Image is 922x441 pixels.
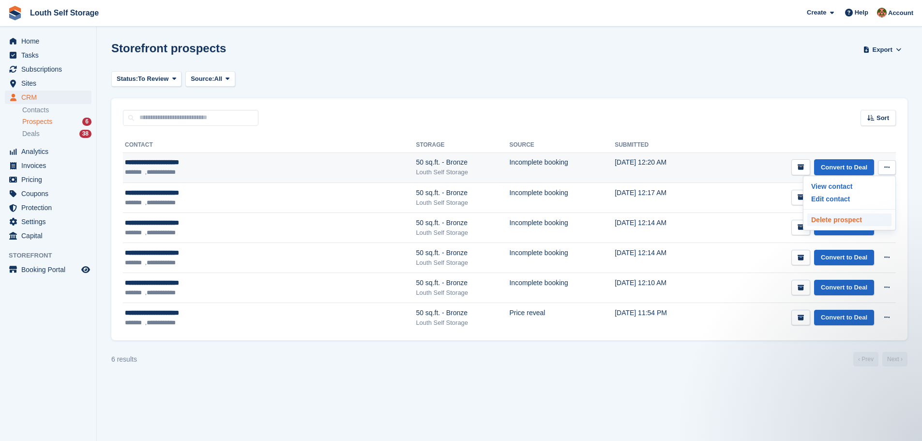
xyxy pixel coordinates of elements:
div: Louth Self Storage [416,258,509,268]
th: Submitted [615,137,708,153]
span: Deals [22,129,40,138]
span: Create [807,8,826,17]
span: Coupons [21,187,79,200]
td: [DATE] 12:17 AM [615,182,708,213]
span: Invoices [21,159,79,172]
a: Contacts [22,106,91,115]
div: Louth Self Storage [416,228,509,238]
td: [DATE] 12:14 AM [615,243,708,273]
h1: Storefront prospects [111,42,226,55]
span: CRM [21,91,79,104]
nav: Page [851,352,909,366]
a: Louth Self Storage [26,5,103,21]
span: Pricing [21,173,79,186]
a: menu [5,48,91,62]
div: Louth Self Storage [416,318,509,328]
td: Incomplete booking [509,182,615,213]
td: [DATE] 12:14 AM [615,213,708,243]
div: 6 results [111,354,137,365]
span: Prospects [22,117,52,126]
a: menu [5,173,91,186]
a: menu [5,145,91,158]
button: Export [861,42,904,58]
a: menu [5,187,91,200]
a: Edit contact [807,193,892,205]
td: Incomplete booking [509,273,615,303]
span: Home [21,34,79,48]
th: Source [509,137,615,153]
span: Subscriptions [21,62,79,76]
span: Booking Portal [21,263,79,276]
span: Help [855,8,868,17]
a: Convert to Deal [814,310,874,326]
span: To Review [138,74,168,84]
span: Account [888,8,913,18]
td: Incomplete booking [509,243,615,273]
div: Louth Self Storage [416,198,509,208]
div: 38 [79,130,91,138]
div: 50 sq.ft. - Bronze [416,278,509,288]
td: Incomplete booking [509,213,615,243]
div: 50 sq.ft. - Bronze [416,248,509,258]
td: [DATE] 12:10 AM [615,273,708,303]
a: Delete prospect [807,213,892,226]
div: 6 [82,118,91,126]
span: Protection [21,201,79,214]
a: Next [882,352,907,366]
td: Price reveal [509,303,615,333]
a: menu [5,263,91,276]
span: Tasks [21,48,79,62]
img: stora-icon-8386f47178a22dfd0bd8f6a31ec36ba5ce8667c1dd55bd0f319d3a0aa187defe.svg [8,6,22,20]
span: Capital [21,229,79,243]
a: Previous [853,352,878,366]
a: menu [5,62,91,76]
span: Analytics [21,145,79,158]
span: Source: [191,74,214,84]
div: Louth Self Storage [416,288,509,298]
div: 50 sq.ft. - Bronze [416,218,509,228]
a: menu [5,159,91,172]
img: Andy Smith [877,8,887,17]
a: Convert to Deal [814,280,874,296]
span: All [214,74,223,84]
td: [DATE] 11:54 PM [615,303,708,333]
a: Prospects 6 [22,117,91,127]
a: Convert to Deal [814,159,874,175]
div: 50 sq.ft. - Bronze [416,308,509,318]
a: menu [5,76,91,90]
a: menu [5,34,91,48]
span: Sites [21,76,79,90]
span: Storefront [9,251,96,260]
div: Louth Self Storage [416,167,509,177]
td: Incomplete booking [509,152,615,182]
th: Contact [123,137,416,153]
td: [DATE] 12:20 AM [615,152,708,182]
a: menu [5,201,91,214]
div: 50 sq.ft. - Bronze [416,157,509,167]
a: menu [5,91,91,104]
div: 50 sq.ft. - Bronze [416,188,509,198]
button: Source: All [185,71,235,87]
span: Status: [117,74,138,84]
a: menu [5,215,91,228]
span: Sort [877,113,889,123]
span: Settings [21,215,79,228]
th: Storage [416,137,509,153]
a: Preview store [80,264,91,275]
a: Deals 38 [22,129,91,139]
a: View contact [807,180,892,193]
button: Status: To Review [111,71,181,87]
a: menu [5,229,91,243]
a: Convert to Deal [814,250,874,266]
span: Export [873,45,892,55]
